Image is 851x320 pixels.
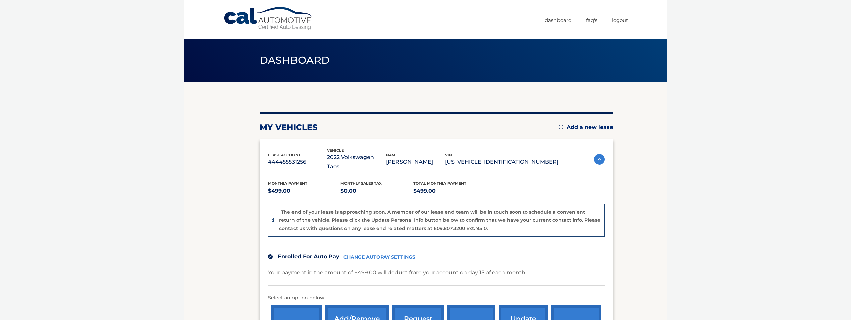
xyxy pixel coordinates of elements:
p: 2022 Volkswagen Taos [327,153,386,171]
p: [US_VEHICLE_IDENTIFICATION_NUMBER] [445,157,559,167]
a: FAQ's [586,15,597,26]
p: $499.00 [268,186,341,196]
img: accordion-active.svg [594,154,605,165]
img: check.svg [268,254,273,259]
h2: my vehicles [260,122,318,132]
img: add.svg [559,125,563,129]
a: Logout [612,15,628,26]
a: Dashboard [545,15,572,26]
p: Your payment in the amount of $499.00 will deduct from your account on day 15 of each month. [268,268,526,277]
p: #44455531256 [268,157,327,167]
p: Select an option below: [268,294,605,302]
span: vin [445,153,452,157]
span: Dashboard [260,54,330,66]
p: $0.00 [340,186,413,196]
span: name [386,153,398,157]
span: lease account [268,153,301,157]
p: $499.00 [413,186,486,196]
a: CHANGE AUTOPAY SETTINGS [343,254,415,260]
p: [PERSON_NAME] [386,157,445,167]
a: Add a new lease [559,124,613,131]
a: Cal Automotive [223,7,314,31]
span: Total Monthly Payment [413,181,466,186]
span: vehicle [327,148,344,153]
span: Enrolled For Auto Pay [278,253,339,260]
span: Monthly Payment [268,181,307,186]
p: The end of your lease is approaching soon. A member of our lease end team will be in touch soon t... [279,209,600,231]
span: Monthly sales Tax [340,181,382,186]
